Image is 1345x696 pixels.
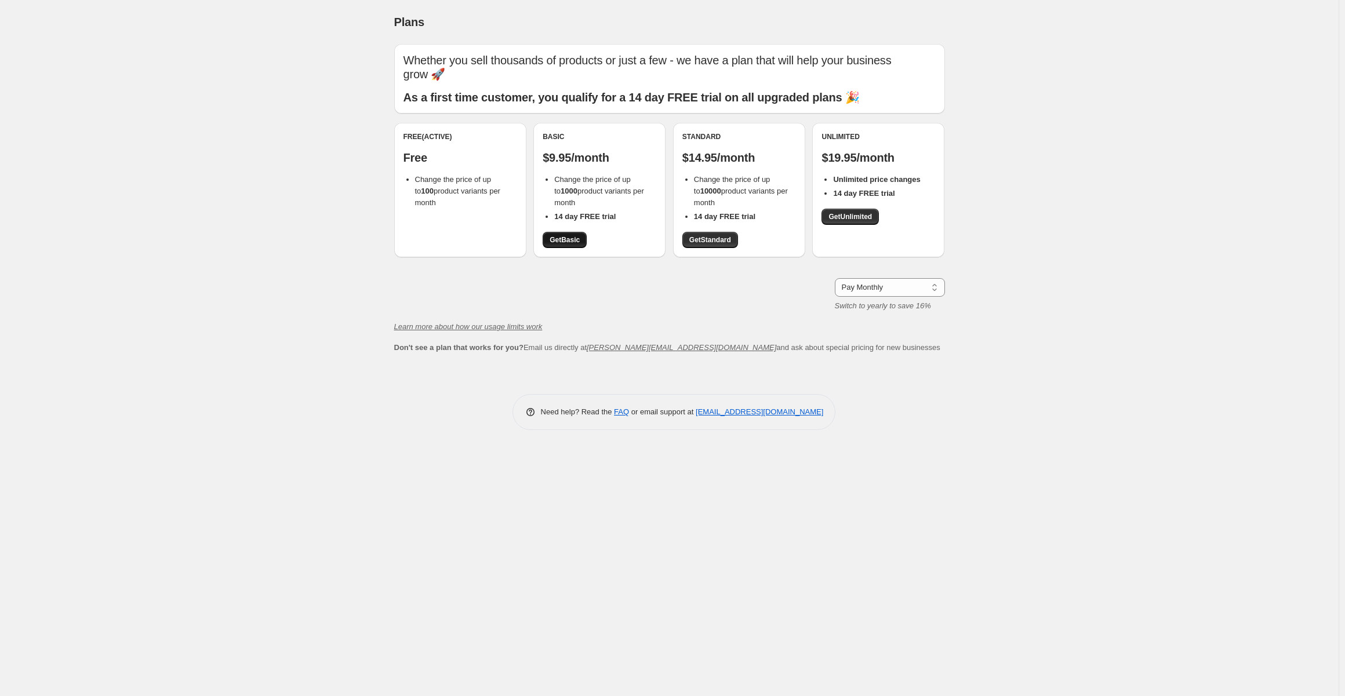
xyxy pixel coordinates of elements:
i: Switch to yearly to save 16% [835,301,931,310]
div: Standard [682,132,796,141]
p: $19.95/month [821,151,935,165]
span: Change the price of up to product variants per month [694,175,788,207]
b: Unlimited price changes [833,175,920,184]
div: Basic [543,132,656,141]
span: Change the price of up to product variants per month [554,175,644,207]
span: Get Standard [689,235,731,245]
b: 100 [421,187,434,195]
span: Get Unlimited [828,212,872,221]
p: $9.95/month [543,151,656,165]
p: Whether you sell thousands of products or just a few - we have a plan that will help your busines... [403,53,936,81]
b: Don't see a plan that works for you? [394,343,524,352]
b: As a first time customer, you qualify for a 14 day FREE trial on all upgraded plans 🎉 [403,91,860,104]
span: Need help? Read the [541,407,615,416]
span: Get Basic [550,235,580,245]
span: Email us directly at and ask about special pricing for new businesses [394,343,940,352]
div: Unlimited [821,132,935,141]
a: FAQ [614,407,629,416]
a: GetBasic [543,232,587,248]
a: GetUnlimited [821,209,879,225]
p: $14.95/month [682,151,796,165]
a: [PERSON_NAME][EMAIL_ADDRESS][DOMAIN_NAME] [587,343,776,352]
a: Learn more about how our usage limits work [394,322,543,331]
span: Plans [394,16,424,28]
b: 14 day FREE trial [554,212,616,221]
p: Free [403,151,517,165]
b: 14 day FREE trial [694,212,755,221]
span: or email support at [629,407,696,416]
a: [EMAIL_ADDRESS][DOMAIN_NAME] [696,407,823,416]
b: 14 day FREE trial [833,189,895,198]
div: Free (Active) [403,132,517,141]
a: GetStandard [682,232,738,248]
b: 1000 [561,187,577,195]
span: Change the price of up to product variants per month [415,175,500,207]
b: 10000 [700,187,721,195]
